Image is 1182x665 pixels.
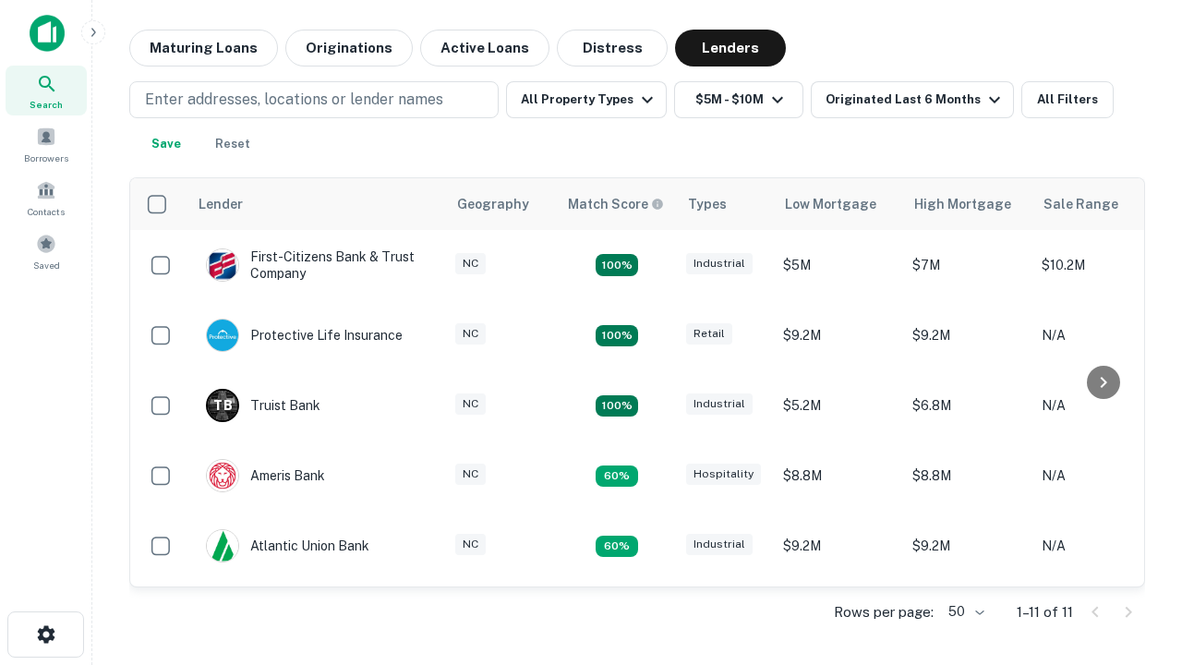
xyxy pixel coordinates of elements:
div: Types [688,193,727,215]
span: Borrowers [24,151,68,165]
td: $9.2M [774,300,903,370]
iframe: Chat Widget [1090,458,1182,547]
div: Industrial [686,534,753,555]
div: Matching Properties: 3, hasApolloMatch: undefined [596,395,638,417]
div: Capitalize uses an advanced AI algorithm to match your search with the best lender. The match sco... [568,194,664,214]
button: Maturing Loans [129,30,278,66]
div: Low Mortgage [785,193,876,215]
div: Matching Properties: 1, hasApolloMatch: undefined [596,465,638,488]
div: Hospitality [686,464,761,485]
p: Enter addresses, locations or lender names [145,89,443,111]
div: Matching Properties: 1, hasApolloMatch: undefined [596,536,638,558]
div: Matching Properties: 2, hasApolloMatch: undefined [596,325,638,347]
th: Capitalize uses an advanced AI algorithm to match your search with the best lender. The match sco... [557,178,677,230]
a: Search [6,66,87,115]
div: Sale Range [1043,193,1118,215]
div: NC [455,534,486,555]
button: All Property Types [506,81,667,118]
div: Industrial [686,253,753,274]
div: NC [455,253,486,274]
td: $7M [903,230,1032,300]
div: Originated Last 6 Months [826,89,1006,111]
span: Saved [33,258,60,272]
th: Lender [187,178,446,230]
td: $6.3M [774,581,903,651]
td: $9.2M [903,511,1032,581]
div: Geography [457,193,529,215]
img: picture [207,320,238,351]
img: picture [207,460,238,491]
button: Enter addresses, locations or lender names [129,81,499,118]
div: NC [455,464,486,485]
h6: Match Score [568,194,660,214]
button: All Filters [1021,81,1114,118]
span: Contacts [28,204,65,219]
td: $9.2M [774,511,903,581]
span: Search [30,97,63,112]
p: Rows per page: [834,601,934,623]
p: T B [213,396,232,416]
td: $5.2M [774,370,903,441]
div: Protective Life Insurance [206,319,403,352]
th: Geography [446,178,557,230]
a: Contacts [6,173,87,223]
button: Originated Last 6 Months [811,81,1014,118]
td: $6.8M [903,370,1032,441]
img: capitalize-icon.png [30,15,65,52]
button: Originations [285,30,413,66]
th: Low Mortgage [774,178,903,230]
div: Matching Properties: 2, hasApolloMatch: undefined [596,254,638,276]
th: Types [677,178,774,230]
p: 1–11 of 11 [1017,601,1073,623]
button: Reset [203,126,262,163]
a: Saved [6,226,87,276]
div: NC [455,323,486,345]
td: $5M [774,230,903,300]
div: Industrial [686,393,753,415]
div: Truist Bank [206,389,320,422]
button: $5M - $10M [674,81,803,118]
div: NC [455,393,486,415]
div: Lender [199,193,243,215]
div: Atlantic Union Bank [206,529,369,562]
div: 50 [941,598,987,625]
th: High Mortgage [903,178,1032,230]
button: Distress [557,30,668,66]
div: High Mortgage [914,193,1011,215]
td: $8.8M [774,441,903,511]
button: Save your search to get updates of matches that match your search criteria. [137,126,196,163]
td: $8.8M [903,441,1032,511]
div: First-citizens Bank & Trust Company [206,248,428,282]
img: picture [207,530,238,562]
div: Ameris Bank [206,459,325,492]
td: $9.2M [903,300,1032,370]
td: $6.3M [903,581,1032,651]
div: Retail [686,323,732,345]
button: Lenders [675,30,786,66]
button: Active Loans [420,30,549,66]
img: picture [207,249,238,281]
a: Borrowers [6,119,87,169]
